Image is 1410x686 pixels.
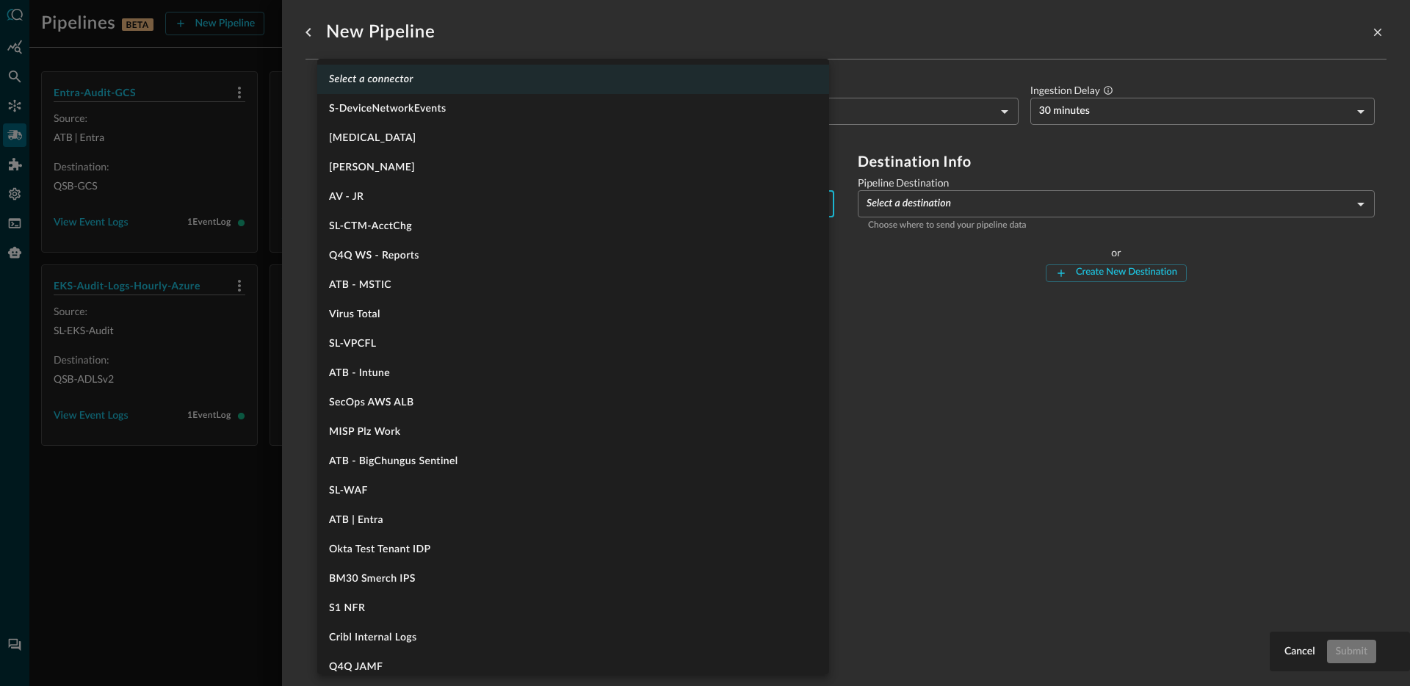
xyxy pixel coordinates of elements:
li: MISP Plz Work [317,417,829,447]
li: [MEDICAL_DATA] [317,123,829,153]
li: SL-CTM-AcctChg [317,212,829,241]
li: BM30 Smerch IPS [317,564,829,593]
li: S1 NFR [317,593,829,623]
li: SL-VPCFL [317,329,829,358]
li: [PERSON_NAME] [317,153,829,182]
li: ATB | Entra [317,505,829,535]
li: ATB - BigChungus Sentinel [317,447,829,476]
li: Cribl Internal Logs [317,623,829,652]
li: Q4Q JAMF [317,652,829,682]
li: Okta Test Tenant IDP [317,535,829,564]
li: SL-WAF [317,476,829,505]
li: ATB - MSTIC [317,270,829,300]
li: Q4Q WS - Reports [317,241,829,270]
li: AV - JR [317,182,829,212]
li: ATB - Intune [317,358,829,388]
li: S-DeviceNetworkEvents [317,94,829,123]
li: Virus Total [317,300,829,329]
em: Select a connector [329,74,413,84]
li: SecOps AWS ALB [317,388,829,417]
